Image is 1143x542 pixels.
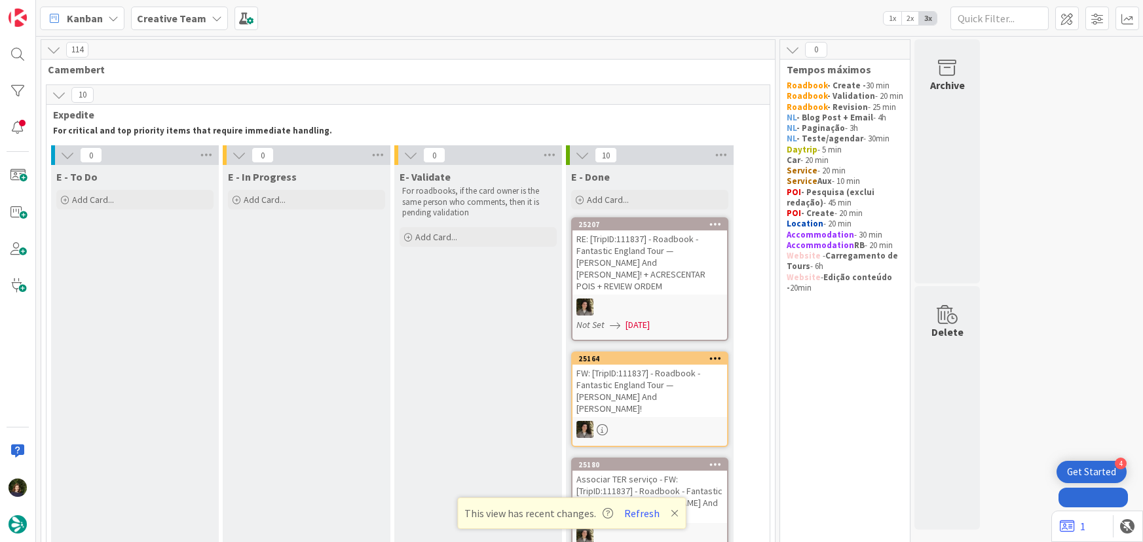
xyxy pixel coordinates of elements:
span: E- Validate [400,170,451,183]
strong: Car [787,154,800,166]
div: Associar TER serviço - FW: [TripID:111837] - Roadbook - Fantastic England Tour — [PERSON_NAME] An... [572,471,727,523]
span: 10 [71,87,94,103]
div: 25207 [578,220,727,229]
div: 25180 [572,459,727,471]
i: Not Set [576,319,605,331]
strong: Daytrip [787,144,817,155]
p: - 30 min [787,230,903,240]
img: MS [576,298,593,316]
strong: - Paginação [796,122,845,134]
strong: - Teste/agendar [796,133,863,144]
strong: Website [787,250,821,261]
strong: POI [787,208,801,219]
div: 25164FW: [TripID:111837] - Roadbook - Fantastic England Tour — [PERSON_NAME] And [PERSON_NAME]! [572,353,727,417]
p: - 25 min [787,102,903,113]
span: Add Card... [415,231,457,243]
strong: Roadbook [787,101,827,113]
strong: RB [854,240,865,251]
input: Quick Filter... [950,7,1049,30]
b: Creative Team [137,12,206,25]
span: [DATE] [626,318,650,332]
strong: Roadbook [787,90,827,101]
strong: Roadbook [787,80,827,91]
strong: Accommodation [787,240,854,251]
strong: Service [787,165,817,176]
span: 114 [66,42,88,58]
div: RE: [TripID:111837] - Roadbook - Fantastic England Tour — [PERSON_NAME] And [PERSON_NAME]! + ACRE... [572,230,727,295]
strong: - Revision [827,101,868,113]
div: Open Get Started checklist, remaining modules: 4 [1057,461,1127,483]
strong: Accommodation [787,229,854,240]
span: E - Done [571,170,610,183]
img: MC [9,479,27,497]
strong: - Blog Post + Email [796,112,873,123]
div: Archive [930,77,965,93]
p: - 20 min [787,155,903,166]
strong: Aux [817,175,832,187]
div: 4 [1115,458,1127,469]
span: 1x [884,12,901,25]
div: 25164 [578,354,727,363]
p: - 20 min [787,208,903,219]
div: 25180Associar TER serviço - FW: [TripID:111837] - Roadbook - Fantastic England Tour — [PERSON_NAM... [572,459,727,523]
span: Tempos máximos [787,63,893,76]
span: 10 [595,147,617,163]
div: 25207 [572,219,727,230]
span: 3x [919,12,937,25]
p: - 20 min [787,240,903,251]
strong: - Pesquisa (exclui redação) [787,187,876,208]
button: Refresh [620,505,664,522]
span: Add Card... [72,194,114,206]
div: MS [572,421,727,438]
p: - 45 min [787,187,903,209]
p: - 20 min [787,91,903,101]
span: E - To Do [56,170,98,183]
img: avatar [9,515,27,533]
span: Add Card... [244,194,286,206]
strong: - Create [801,208,834,219]
div: FW: [TripID:111837] - Roadbook - Fantastic England Tour — [PERSON_NAME] And [PERSON_NAME]! [572,365,727,417]
span: Expedite [53,108,753,121]
p: - 20min [787,272,903,294]
img: MS [576,421,593,438]
span: Camembert [48,63,759,76]
span: Add Card... [587,194,629,206]
span: Kanban [67,10,103,26]
strong: For critical and top priority items that require immediate handling. [53,125,332,136]
div: 25180 [578,460,727,469]
span: 0 [805,42,827,58]
span: 0 [423,147,445,163]
div: 25207RE: [TripID:111837] - Roadbook - Fantastic England Tour — [PERSON_NAME] And [PERSON_NAME]! +... [572,219,727,295]
div: Delete [931,324,964,340]
a: 1 [1060,518,1085,534]
span: This view has recent changes. [464,505,613,521]
p: - 3h [787,123,903,134]
strong: NL [787,133,796,144]
p: For roadbooks, if the card owner is the same person who comments, then it is pending validation [402,186,554,218]
strong: - Validation [827,90,875,101]
strong: Website [787,272,821,283]
p: - - 6h [787,251,903,272]
p: - 30min [787,134,903,144]
strong: POI [787,187,801,198]
span: E - In Progress [228,170,297,183]
p: - 20 min [787,219,903,229]
img: Visit kanbanzone.com [9,9,27,27]
span: 2x [901,12,919,25]
strong: - Create - [827,80,866,91]
strong: Edição conteúdo - [787,272,894,293]
strong: Location [787,218,823,229]
strong: NL [787,112,796,123]
strong: NL [787,122,796,134]
div: 25164 [572,353,727,365]
div: Get Started [1067,465,1116,479]
span: 0 [252,147,274,163]
p: - 20 min [787,166,903,176]
p: - 5 min [787,145,903,155]
p: 30 min [787,81,903,91]
p: - 10 min [787,176,903,187]
strong: Carregamento de Tours [787,250,900,272]
strong: Service [787,175,817,187]
p: - 4h [787,113,903,123]
span: 0 [80,147,102,163]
